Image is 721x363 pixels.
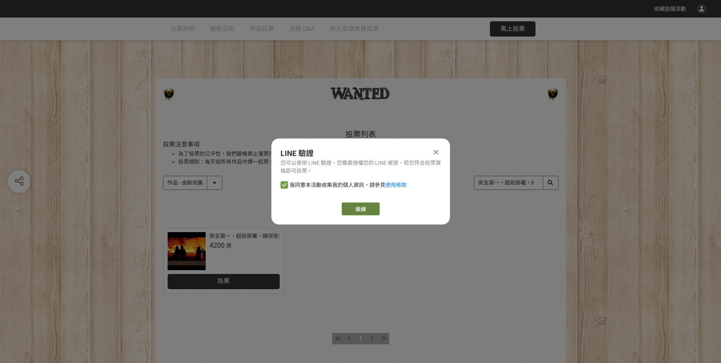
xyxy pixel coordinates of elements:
span: 馬上投票 [501,25,525,32]
a: 作品投票 [250,18,274,40]
li: 為了投票的公平性，我們嚴格禁止灌票行為，所有投票者皆需經過 LINE 登入認證。 [178,150,558,158]
select: Sorting [163,176,222,189]
li: 投票規則：每天從所有作品中擇一投票。 [178,158,558,166]
a: 比賽說明 [171,18,195,40]
a: 繼續 [342,202,380,215]
a: 使用條款 [385,182,407,188]
span: 我同意本活動收集我的個人資訊，請參見 [290,181,407,189]
h2: 投票列表 [163,130,558,139]
span: 作品投票 [250,25,274,32]
span: 1 [358,334,363,343]
span: 收藏這個活動 [654,6,686,12]
a: 安全第一，超前部署，確保安全。4200票投票 [164,228,284,293]
span: 票 [226,243,231,249]
button: 馬上投票 [490,21,536,37]
span: 比賽說明 [171,25,195,32]
a: 防火宣導免費資源 [330,18,379,40]
span: 防火宣導免費資源 [330,25,379,32]
span: 4200 [209,241,225,249]
span: 活動 Q&A [289,25,315,32]
div: 您可以使用 LINE 驗證，您需要授權您的 LINE 帳號，若您符合投票資格即可投票。 [280,159,441,175]
a: 最新公告 [210,18,235,40]
input: 搜尋作品 [474,176,558,189]
span: 投票 [217,277,230,285]
div: LINE 驗證 [280,148,441,159]
div: 安全第一，超前部署，確保安全。 [209,232,289,240]
a: 活動 Q&A [289,18,315,40]
span: 最新公告 [210,25,235,32]
span: 投票注意事項 [163,141,200,148]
